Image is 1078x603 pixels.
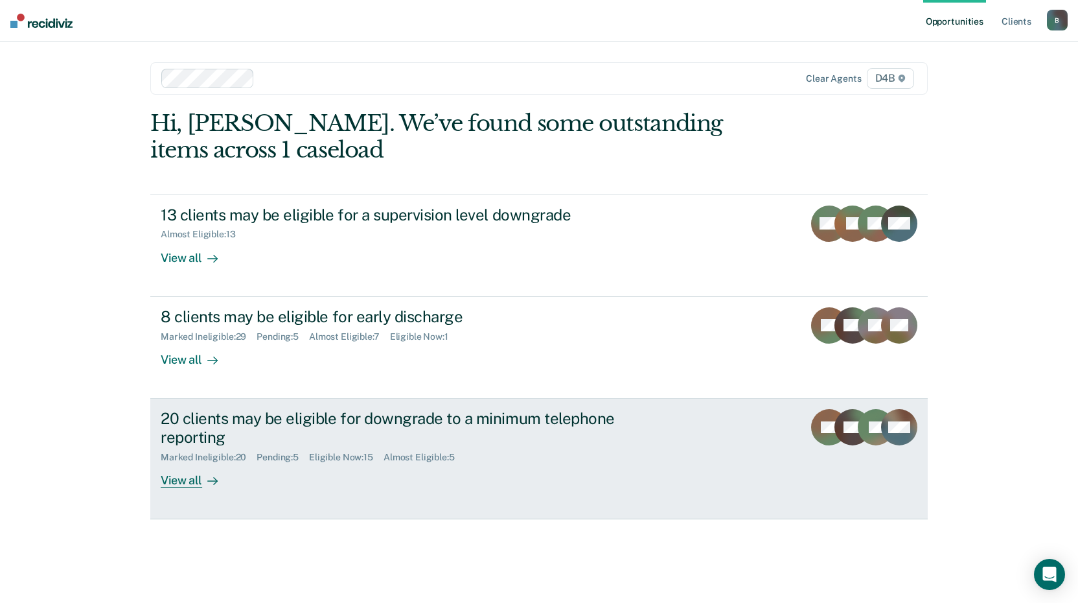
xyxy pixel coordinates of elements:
div: Pending : 5 [257,331,309,342]
div: Pending : 5 [257,452,309,463]
div: Marked Ineligible : 20 [161,452,257,463]
div: Eligible Now : 15 [309,452,384,463]
div: Eligible Now : 1 [390,331,459,342]
a: 8 clients may be eligible for early dischargeMarked Ineligible:29Pending:5Almost Eligible:7Eligib... [150,297,928,399]
div: Almost Eligible : 5 [384,452,465,463]
span: D4B [867,68,914,89]
div: Almost Eligible : 13 [161,229,246,240]
div: Clear agents [806,73,861,84]
img: Recidiviz [10,14,73,28]
button: B [1047,10,1068,30]
div: Almost Eligible : 7 [309,331,390,342]
div: View all [161,462,233,488]
div: 8 clients may be eligible for early discharge [161,307,615,326]
div: 20 clients may be eligible for downgrade to a minimum telephone reporting [161,409,615,447]
div: View all [161,342,233,367]
a: 20 clients may be eligible for downgrade to a minimum telephone reportingMarked Ineligible:20Pend... [150,399,928,519]
div: Marked Ineligible : 29 [161,331,257,342]
div: View all [161,240,233,265]
div: Hi, [PERSON_NAME]. We’ve found some outstanding items across 1 caseload [150,110,772,163]
div: 13 clients may be eligible for a supervision level downgrade [161,206,615,224]
a: 13 clients may be eligible for a supervision level downgradeAlmost Eligible:13View all [150,195,928,297]
div: Open Intercom Messenger [1034,559,1065,590]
